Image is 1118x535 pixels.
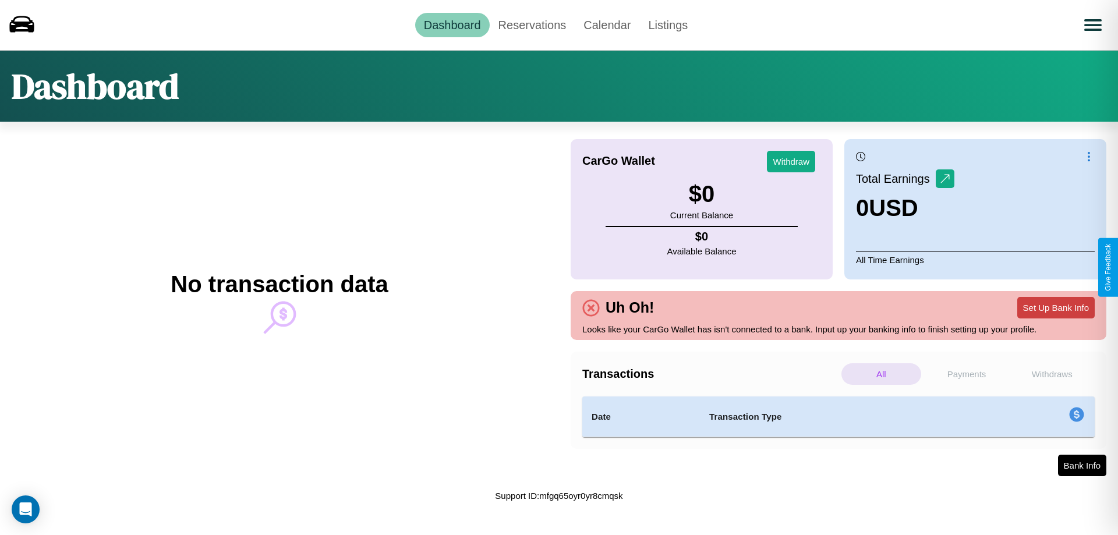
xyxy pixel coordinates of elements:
[1104,244,1112,291] div: Give Feedback
[667,230,737,243] h4: $ 0
[709,410,974,424] h4: Transaction Type
[670,181,733,207] h3: $ 0
[12,495,40,523] div: Open Intercom Messenger
[582,154,655,168] h4: CarGo Wallet
[592,410,691,424] h4: Date
[600,299,660,316] h4: Uh Oh!
[415,13,490,37] a: Dashboard
[575,13,639,37] a: Calendar
[582,321,1095,337] p: Looks like your CarGo Wallet has isn't connected to a bank. Input up your banking info to finish ...
[1017,297,1095,318] button: Set Up Bank Info
[1077,9,1109,41] button: Open menu
[841,363,921,385] p: All
[856,168,936,189] p: Total Earnings
[667,243,737,259] p: Available Balance
[1012,363,1092,385] p: Withdraws
[856,195,954,221] h3: 0 USD
[582,396,1095,437] table: simple table
[639,13,696,37] a: Listings
[1058,455,1106,476] button: Bank Info
[670,207,733,223] p: Current Balance
[767,151,815,172] button: Withdraw
[856,251,1095,268] p: All Time Earnings
[171,271,388,297] h2: No transaction data
[490,13,575,37] a: Reservations
[582,367,838,381] h4: Transactions
[927,363,1007,385] p: Payments
[12,62,179,110] h1: Dashboard
[495,488,622,504] p: Support ID: mfgq65oyr0yr8cmqsk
